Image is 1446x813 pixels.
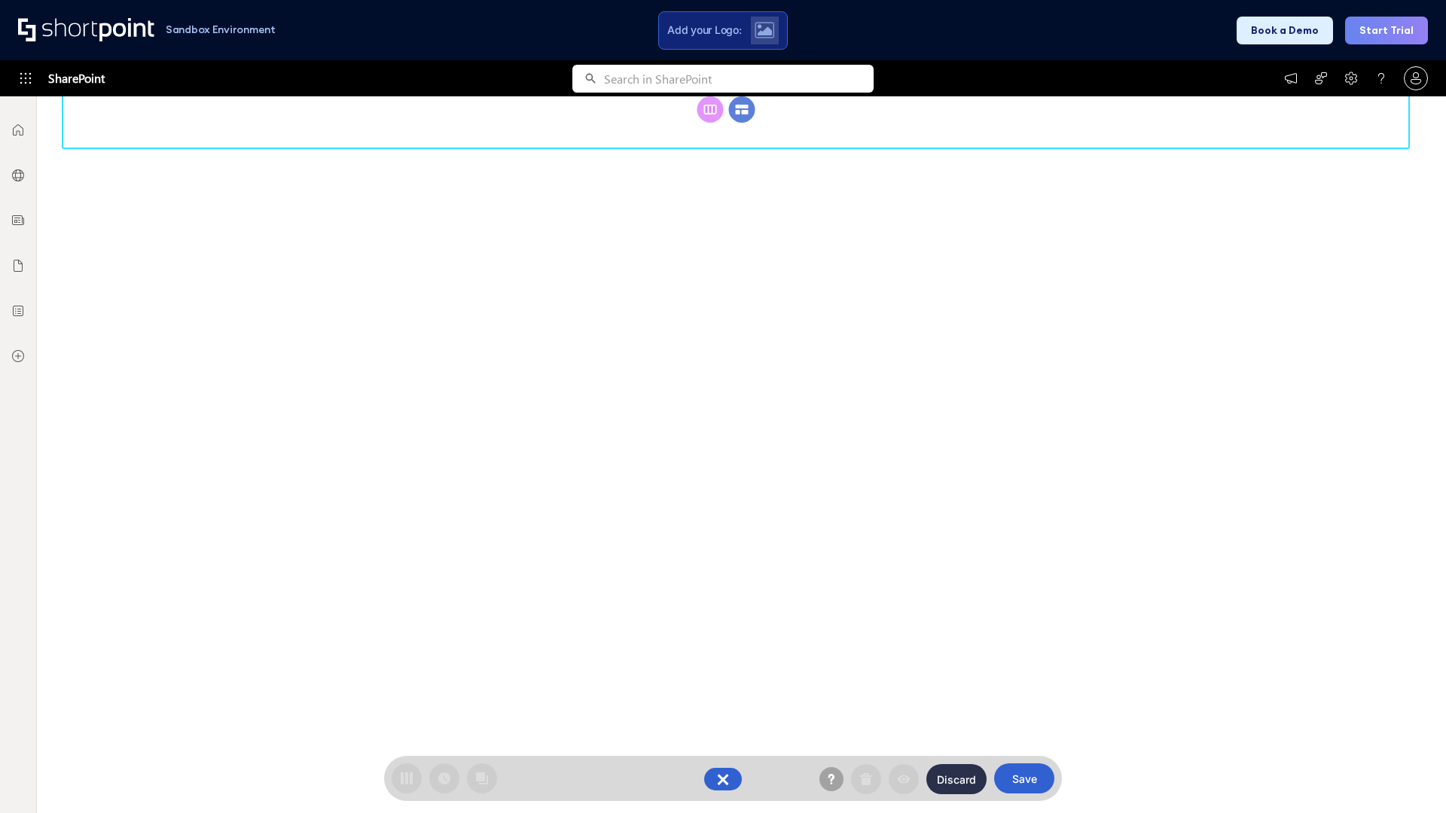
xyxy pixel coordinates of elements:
span: SharePoint [48,60,105,96]
button: Start Trial [1345,17,1428,44]
iframe: Chat Widget [1371,741,1446,813]
button: Book a Demo [1237,17,1333,44]
input: Search in SharePoint [604,65,874,93]
span: Add your Logo: [667,23,741,37]
img: Upload logo [755,22,774,38]
h1: Sandbox Environment [166,26,276,34]
button: Save [994,763,1054,793]
button: Discard [926,764,987,794]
